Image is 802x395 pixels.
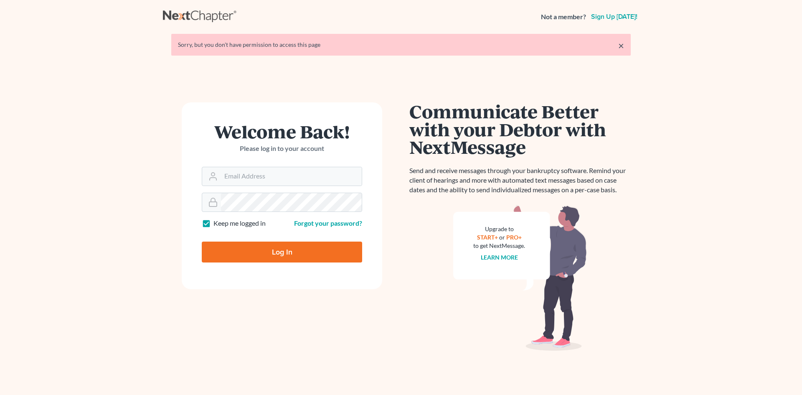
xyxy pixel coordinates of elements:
img: nextmessage_bg-59042aed3d76b12b5cd301f8e5b87938c9018125f34e5fa2b7a6b67550977c72.svg [453,205,587,351]
a: PRO+ [506,234,522,241]
div: Upgrade to [473,225,525,233]
h1: Communicate Better with your Debtor with NextMessage [409,102,631,156]
p: Send and receive messages through your bankruptcy software. Remind your client of hearings and mo... [409,166,631,195]
a: Learn more [481,254,518,261]
h1: Welcome Back! [202,122,362,140]
div: Sorry, but you don't have permission to access this page [178,41,624,49]
p: Please log in to your account [202,144,362,153]
a: Forgot your password? [294,219,362,227]
strong: Not a member? [541,12,586,22]
a: START+ [477,234,498,241]
input: Log In [202,242,362,262]
div: to get NextMessage. [473,242,525,250]
a: × [618,41,624,51]
input: Email Address [221,167,362,186]
label: Keep me logged in [213,219,266,228]
a: Sign up [DATE]! [589,13,639,20]
span: or [499,234,505,241]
